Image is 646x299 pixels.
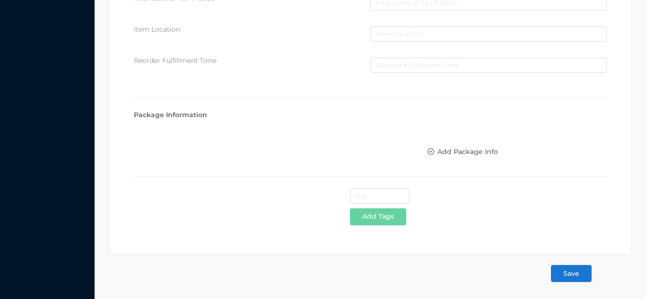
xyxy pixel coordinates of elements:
div: Reorder Fulfillment Time [134,56,370,66]
input: Reorder Fulfillment Time [370,58,607,73]
button: icon: plus-circle-oAdd Package Info [410,144,516,161]
button: Save [551,265,592,282]
div: Package Information [134,110,607,120]
div: Item Location [134,25,370,34]
input: tag [350,188,410,204]
button: Add Tags [350,208,406,225]
input: Item Location [370,26,607,42]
